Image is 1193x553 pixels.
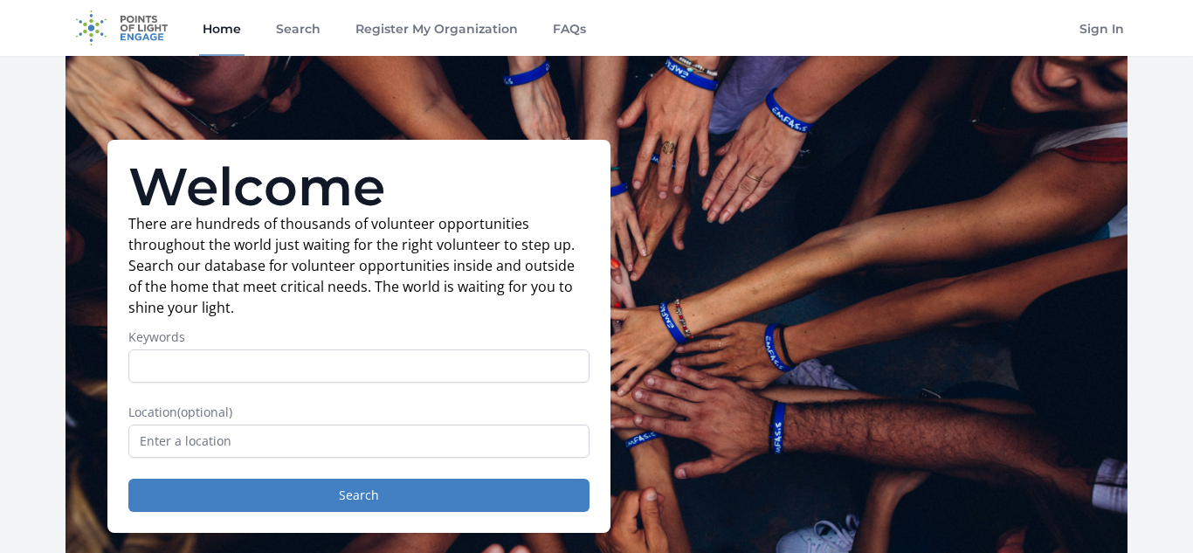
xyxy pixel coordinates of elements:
[177,404,232,420] span: (optional)
[128,213,590,318] p: There are hundreds of thousands of volunteer opportunities throughout the world just waiting for ...
[128,161,590,213] h1: Welcome
[128,425,590,458] input: Enter a location
[128,479,590,512] button: Search
[128,328,590,346] label: Keywords
[128,404,590,421] label: Location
